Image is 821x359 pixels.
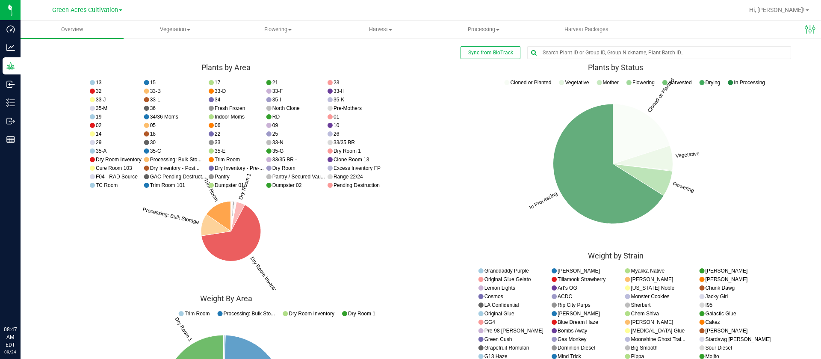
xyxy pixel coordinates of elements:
text: Grapefruit Romulan [484,344,529,350]
text: Mojito [706,353,719,359]
text: Processing: Bulk Sto... [150,157,202,163]
text: 35-C [150,148,161,154]
text: Moonshine Ghost Trai... [631,336,685,342]
text: 09 [272,122,278,128]
text: Blue Dream Haze [558,319,598,325]
text: 17 [215,80,221,86]
text: [PERSON_NAME] [558,310,600,316]
text: 01 [334,114,340,120]
inline-svg: Analytics [6,43,15,52]
inline-svg: Outbound [6,117,15,125]
text: Dry Room 1 [348,310,375,316]
div: Plants by Status [427,63,804,72]
text: RD [272,114,280,120]
a: Flowering [226,21,329,39]
text: ACDC [558,293,572,299]
text: Dry Room [272,165,295,171]
text: Pantry [215,174,230,180]
text: 22 [215,131,221,137]
text: Granddaddy Purple [484,267,529,273]
text: 02 [96,122,102,128]
text: Lemon Lights [484,285,515,291]
text: 33/35 BR [334,139,355,145]
text: 21 [272,80,278,86]
text: Myakka Native [631,267,665,273]
text: 33 [215,139,221,145]
iframe: Resource center unread badge [25,289,35,300]
text: GG4 [484,319,496,325]
text: Tillamook Strawberry [558,276,605,282]
text: 15 [150,80,156,86]
span: Green Acres Cultivation [52,6,118,14]
text: 25 [272,131,278,137]
text: Trim Room [185,310,210,316]
text: [PERSON_NAME] [706,267,748,273]
text: Drying [706,80,721,86]
text: [PERSON_NAME] [558,267,600,273]
text: Green Cush [484,336,512,342]
text: LA Confidential [484,302,519,308]
div: Weight by Strain [427,252,804,260]
text: Dry Room Inventory [96,157,142,163]
text: GAC Pending Destruct... [150,174,206,180]
text: Cosmos [484,293,503,299]
text: Excess Inventory FP [334,165,381,171]
text: 23 [334,80,340,86]
text: Pippa [631,353,644,359]
text: Pre-Mothers [334,105,362,111]
text: Monster Cookies [631,293,670,299]
text: Dumpster 02 [272,182,302,188]
text: Fresh Frozen [215,105,245,111]
text: 14 [96,131,102,137]
text: Original Glue Gelato [484,276,531,282]
inline-svg: Dashboard [6,25,15,33]
text: [PERSON_NAME] [631,276,673,282]
text: 35-E [215,148,225,154]
text: 34/36 Moms [150,114,178,120]
text: 33-J [96,97,106,103]
iframe: Resource center [9,291,34,316]
text: 35-G [272,148,284,154]
text: 06 [215,122,221,128]
text: Jacky Girl [706,293,728,299]
text: North Clone [272,105,300,111]
text: Indoor Moms [215,114,245,120]
a: Processing [432,21,535,39]
text: 29 [96,139,102,145]
text: 18 [150,131,156,137]
text: Sour Diesel [706,344,732,350]
text: 33-B [150,88,161,94]
span: Sync from BioTrack [468,50,513,56]
text: 33/35 BR - [272,157,297,163]
text: Pending Destruction [334,182,380,188]
text: 33-H [334,88,345,94]
text: [PERSON_NAME] [706,327,748,333]
text: F04 - RAD Source [96,174,138,180]
text: Big Smooth [631,344,658,350]
text: TC Room [96,182,118,188]
a: Overview [21,21,124,39]
text: 13 [96,80,102,86]
inline-svg: Grow [6,62,15,70]
text: Chunk Dawg [706,285,735,291]
inline-svg: Reports [6,135,15,144]
text: 36 [150,105,156,111]
text: Trim Room 101 [150,182,186,188]
text: I95 [706,302,713,308]
div: Weight By Area [38,294,414,303]
text: 33-N [272,139,284,145]
input: Search Plant ID or Group ID, Group Nickname, Plant Batch ID... [528,47,791,59]
button: Sync from BioTrack [461,46,520,59]
text: Dumpster 01 [215,182,244,188]
text: Sherbert [631,302,651,308]
text: Range 22/24 [334,174,363,180]
text: Cure Room 103 [96,165,132,171]
a: Harvest [329,21,432,39]
text: 33-L [150,97,160,103]
text: Dry Room 1 [334,148,361,154]
text: Trim Room [215,157,240,163]
text: 10 [334,122,340,128]
text: 35-I [272,97,281,103]
div: Plants by Area [38,63,414,72]
text: [US_STATE] Noble [631,285,675,291]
